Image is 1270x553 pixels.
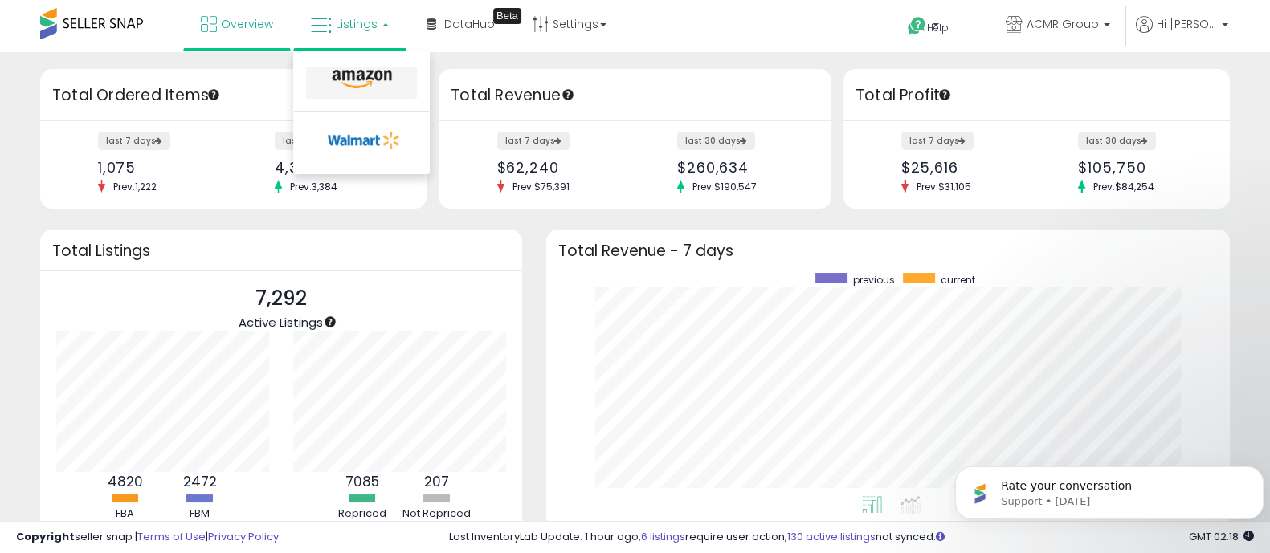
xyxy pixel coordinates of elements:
strong: Copyright [16,529,75,544]
b: 7085 [345,472,379,491]
span: ACMR Group [1027,16,1099,32]
a: 130 active listings [787,529,876,544]
b: 4820 [108,472,143,491]
span: Prev: $31,105 [909,180,979,193]
div: seller snap | | [16,530,279,545]
h3: Total Revenue - 7 days [558,245,1218,257]
span: current [941,273,975,287]
span: Overview [221,16,273,32]
div: Last InventoryLab Update: 1 hour ago, require user action, not synced. [449,530,1254,545]
span: Hi [PERSON_NAME] [1157,16,1217,32]
span: Prev: 1,222 [105,180,165,193]
span: Listings [336,16,378,32]
a: Privacy Policy [208,529,279,544]
span: Prev: $84,254 [1085,180,1162,193]
a: 6 listings [641,529,685,544]
div: Tooltip anchor [206,87,221,102]
a: Terms of Use [137,529,206,544]
label: last 30 days [275,132,353,150]
iframe: Intercom notifications message [949,433,1270,545]
div: Tooltip anchor [323,315,337,329]
b: 2472 [183,472,217,491]
div: Not Repriced [401,506,473,522]
div: FBA [89,506,161,522]
h3: Total Revenue [451,84,819,107]
div: $62,240 [497,159,623,176]
span: Prev: $75,391 [504,180,578,193]
div: $105,750 [1078,159,1202,176]
div: Repriced [326,506,398,522]
label: last 7 days [901,132,974,150]
div: 4,303 [275,159,398,176]
div: $25,616 [901,159,1025,176]
span: Prev: 3,384 [282,180,345,193]
i: Click here to read more about un-synced listings. [936,531,945,542]
div: $260,634 [677,159,803,176]
span: Active Listings [239,314,323,331]
div: Tooltip anchor [493,8,521,24]
label: last 30 days [677,132,755,150]
label: last 30 days [1078,132,1156,150]
label: last 7 days [497,132,570,150]
span: DataHub [444,16,495,32]
label: last 7 days [98,132,170,150]
span: previous [853,273,895,287]
span: Help [927,21,949,35]
div: 1,075 [98,159,222,176]
a: Hi [PERSON_NAME] [1136,16,1228,52]
b: 207 [424,472,449,491]
span: Prev: $190,547 [684,180,765,193]
div: Tooltip anchor [937,87,952,102]
div: FBM [164,506,236,522]
a: Help [895,4,980,52]
h3: Total Ordered Items [52,84,414,107]
div: Tooltip anchor [561,87,575,102]
h3: Total Listings [52,245,510,257]
i: Get Help [907,16,927,36]
p: 7,292 [239,283,323,314]
h3: Total Profit [856,84,1218,107]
